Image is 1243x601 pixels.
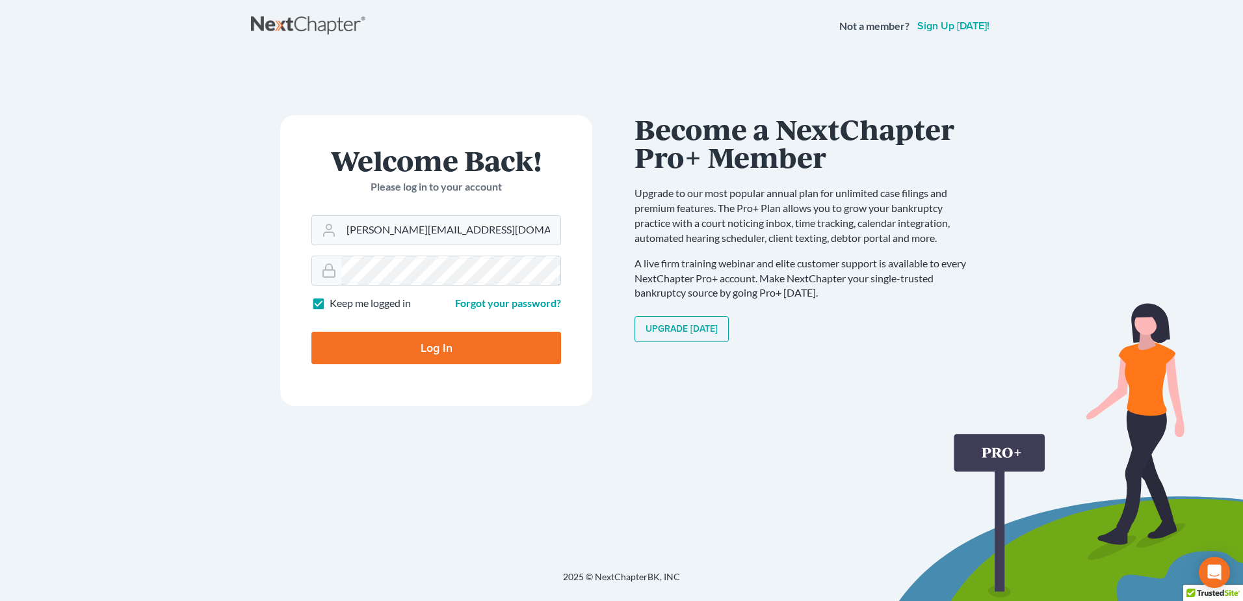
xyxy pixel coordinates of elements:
[635,316,729,342] a: Upgrade [DATE]
[330,296,411,311] label: Keep me logged in
[311,146,561,174] h1: Welcome Back!
[635,256,979,301] p: A live firm training webinar and elite customer support is available to every NextChapter Pro+ ac...
[1199,557,1230,588] div: Open Intercom Messenger
[635,186,979,245] p: Upgrade to our most popular annual plan for unlimited case filings and premium features. The Pro+...
[311,332,561,364] input: Log In
[915,21,992,31] a: Sign up [DATE]!
[635,115,979,170] h1: Become a NextChapter Pro+ Member
[839,19,909,34] strong: Not a member?
[251,570,992,594] div: 2025 © NextChapterBK, INC
[311,180,561,194] p: Please log in to your account
[341,216,560,245] input: Email Address
[455,297,561,309] a: Forgot your password?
